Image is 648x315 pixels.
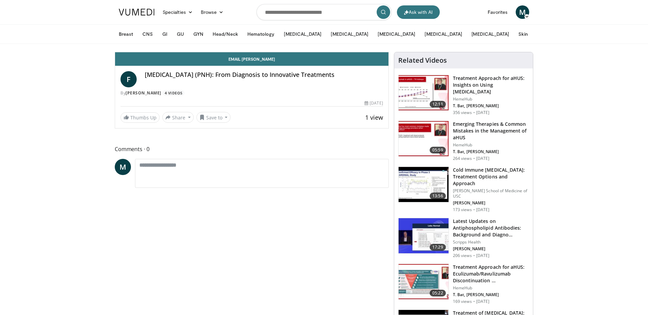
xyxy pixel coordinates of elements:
[453,246,529,252] p: [PERSON_NAME]
[327,27,372,41] button: [MEDICAL_DATA]
[398,121,529,161] a: 05:59 Emerging Therapies & Common Mistakes in the Management of aHUS HemeHub T. Bat, [PERSON_NAME...
[453,299,472,304] p: 169 views
[397,5,440,19] button: Ask with AI
[162,112,194,123] button: Share
[453,207,472,212] p: 173 views
[209,27,242,41] button: Head/Neck
[516,5,529,19] a: M
[430,193,446,199] span: 13:56
[467,27,513,41] button: [MEDICAL_DATA]
[374,27,419,41] button: [MEDICAL_DATA]
[399,167,449,202] img: 65602305-2e31-42db-b5ad-a7ddf4474ec5.150x105_q85_crop-smart_upscale.jpg
[189,27,207,41] button: GYN
[120,90,383,96] div: By
[473,110,475,115] div: ·
[126,90,161,96] a: [PERSON_NAME]
[453,292,529,297] p: T. Bat, [PERSON_NAME]
[453,142,529,148] p: HemeHub
[159,5,197,19] a: Specialties
[145,71,383,79] h4: [MEDICAL_DATA] (PNH): From Diagnosis to Innovative Treatments
[453,167,529,187] h3: Cold Immune [MEDICAL_DATA]: Treatment Options and Approach
[115,27,137,41] button: Breast
[473,156,475,161] div: ·
[453,239,529,245] p: Scripps Health
[484,5,512,19] a: Favorites
[256,4,391,20] input: Search topics, interventions
[430,101,446,108] span: 12:11
[399,121,449,156] img: a5aea2d0-b590-400d-8996-f1d6f613cec6.150x105_q85_crop-smart_upscale.jpg
[398,56,447,64] h4: Related Videos
[398,75,529,115] a: 12:11 Treatment Approach for aHUS: Insights on Using [MEDICAL_DATA] HemeHub T. Bat, [PERSON_NAME]...
[115,145,389,153] span: Comments 0
[473,207,475,212] div: ·
[398,264,529,304] a: 05:22 Treatment Approach for aHUS: Eculizumab/Ravulizumab Discontinuation … HemeHub T. Bat, [PERS...
[120,112,160,123] a: Thumbs Up
[476,253,490,258] p: [DATE]
[453,218,529,238] h3: Latest Updates on Antiphospholipid Antibodies: Background and Diagno…
[453,188,529,199] p: [PERSON_NAME] School of Medicine of USC
[364,100,383,106] div: [DATE]
[421,27,466,41] button: [MEDICAL_DATA]
[280,27,325,41] button: [MEDICAL_DATA]
[196,112,231,123] button: Save to
[453,156,472,161] p: 264 views
[453,75,529,95] h3: Treatment Approach for aHUS: Insights on Using [MEDICAL_DATA]
[453,253,472,258] p: 206 views
[399,264,449,299] img: 5cbd4851-8fb3-489a-a63e-24e663aaa9d7.150x105_q85_crop-smart_upscale.jpg
[430,244,446,251] span: 17:29
[453,103,529,109] p: T. Bat, [PERSON_NAME]
[453,149,529,154] p: T. Bat, [PERSON_NAME]
[476,110,490,115] p: [DATE]
[173,27,188,41] button: GU
[399,75,449,110] img: e80c1d16-149f-4a15-9f25-b1098ed20575.150x105_q85_crop-smart_upscale.jpg
[119,9,155,16] img: VuMedi Logo
[162,90,185,96] a: 4 Videos
[158,27,171,41] button: GI
[115,52,388,66] a: Email [PERSON_NAME]
[365,113,383,121] span: 1 view
[243,27,279,41] button: Hematology
[453,121,529,141] h3: Emerging Therapies & Common Mistakes in the Management of aHUS
[476,156,490,161] p: [DATE]
[453,264,529,284] h3: Treatment Approach for aHUS: Eculizumab/Ravulizumab Discontinuation …
[453,200,529,206] p: [PERSON_NAME]
[398,218,529,258] a: 17:29 Latest Updates on Antiphospholipid Antibodies: Background and Diagno… Scripps Health [PERSO...
[473,253,475,258] div: ·
[399,218,449,253] img: d9b9f4f9-4844-4b7c-a69d-1f7f6f342112.150x105_q85_crop-smart_upscale.jpg
[453,285,529,291] p: HemeHub
[514,27,532,41] button: Skin
[115,159,131,175] a: M
[453,96,529,102] p: HemeHub
[120,71,137,87] a: F
[398,167,529,212] a: 13:56 Cold Immune [MEDICAL_DATA]: Treatment Options and Approach [PERSON_NAME] School of Medicine...
[473,299,475,304] div: ·
[430,290,446,296] span: 05:22
[476,299,490,304] p: [DATE]
[453,110,472,115] p: 356 views
[476,207,490,212] p: [DATE]
[138,27,157,41] button: CNS
[197,5,228,19] a: Browse
[430,147,446,153] span: 05:59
